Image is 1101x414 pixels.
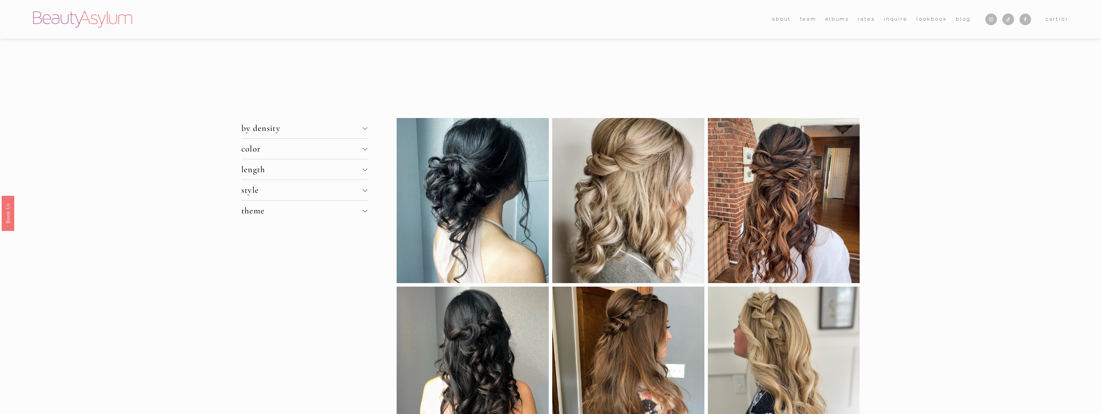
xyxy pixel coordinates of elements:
[241,180,367,200] button: style
[858,15,875,25] a: Rates
[241,185,363,195] span: style
[2,196,14,231] a: Book Us
[241,143,363,154] span: color
[1059,16,1068,22] span: ( )
[916,15,947,25] a: Lookbook
[884,15,908,25] a: Inquire
[241,164,363,175] span: length
[985,14,997,25] a: Instagram
[241,139,367,159] button: color
[241,159,367,180] button: length
[1019,14,1031,25] a: Facebook
[800,15,816,25] a: folder dropdown
[1046,15,1068,24] a: 0 items in cart
[800,15,816,24] span: team
[956,15,971,25] a: Blog
[241,205,363,216] span: theme
[241,201,367,221] button: theme
[241,118,367,138] button: by density
[33,11,132,28] img: Beauty Asylum | Bridal Hair &amp; Makeup Charlotte &amp; Atlanta
[1002,14,1014,25] a: TikTok
[772,15,791,25] a: folder dropdown
[772,15,791,24] span: about
[825,15,849,25] a: albums
[241,123,363,133] span: by density
[1061,16,1066,22] span: 0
